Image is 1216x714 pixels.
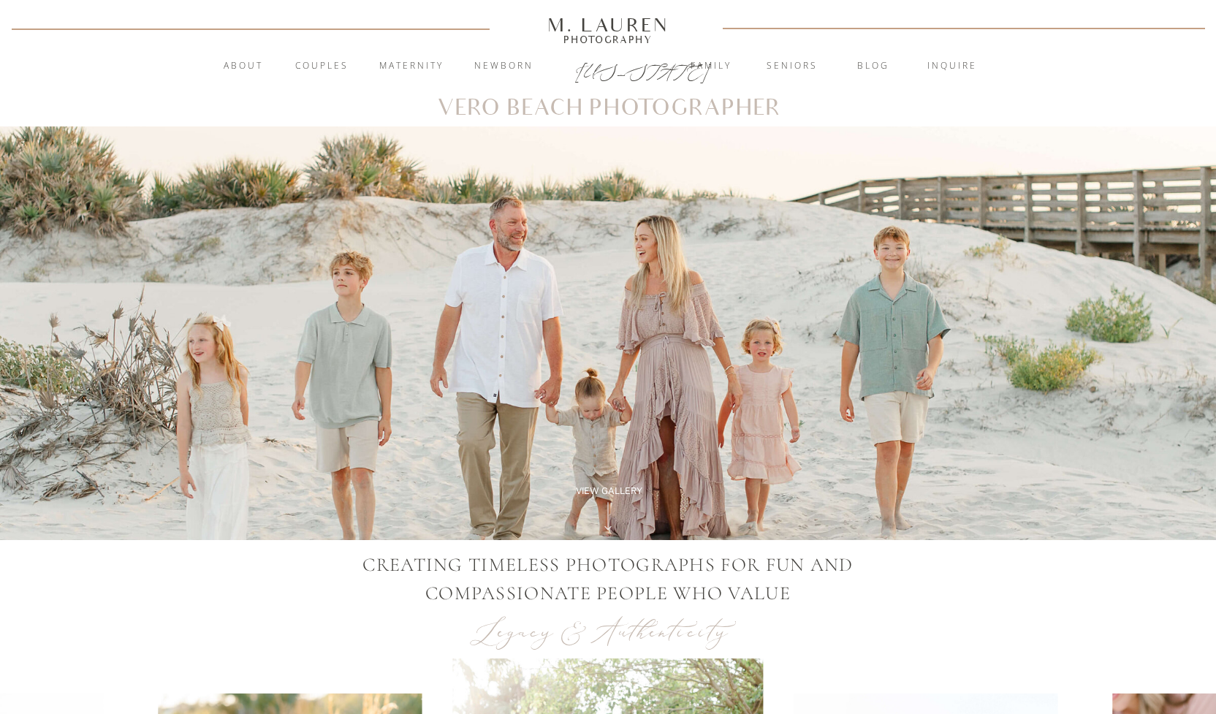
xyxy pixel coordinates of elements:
a: Family [672,59,750,74]
a: Maternity [372,59,451,74]
a: View Gallery [559,485,658,498]
a: Seniors [753,59,832,74]
a: inquire [913,59,992,74]
p: Legacy & Authenticity [475,613,742,650]
a: About [215,59,271,74]
a: [US_STATE] [575,60,642,77]
a: Newborn [464,59,543,74]
a: M. Lauren [503,17,712,33]
h1: Vero Beach Photographer [431,98,786,119]
a: Couples [282,59,361,74]
a: Photography [541,36,675,43]
a: blog [834,59,913,74]
p: CREATING TIMELESS PHOTOGRAPHS FOR FUN AND COMPASSIONATE PEOPLE WHO VALUE [359,550,857,607]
